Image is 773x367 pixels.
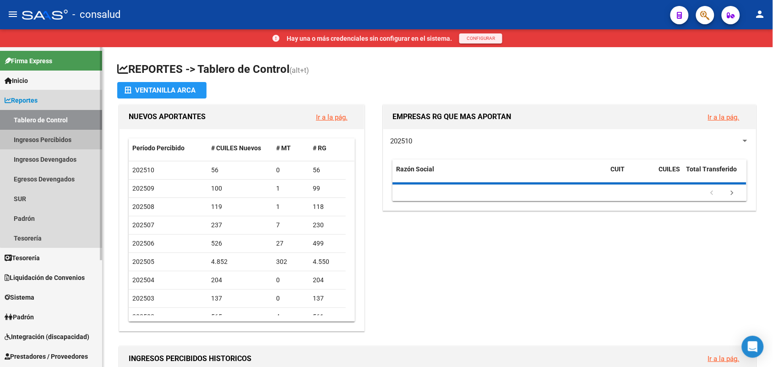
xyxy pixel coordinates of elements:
[211,257,269,267] div: 4.852
[708,355,740,363] a: Ir a la pág.
[313,144,327,152] span: # RG
[607,159,655,190] datatable-header-cell: CUIT
[5,76,28,86] span: Inicio
[211,293,269,304] div: 137
[129,138,207,158] datatable-header-cell: Período Percibido
[5,332,89,342] span: Integración (discapacidad)
[211,183,269,194] div: 100
[701,350,747,367] button: Ir a la pág.
[211,275,269,285] div: 204
[132,295,154,302] span: 202503
[313,238,342,249] div: 499
[5,273,85,283] span: Liquidación de Convenios
[686,165,737,173] span: Total Transferido
[276,312,305,322] div: 4
[5,351,88,362] span: Prestadores / Proveedores
[287,33,452,44] p: Hay una o más credenciales sin configurar en el sistema.
[313,312,342,322] div: 561
[276,293,305,304] div: 0
[276,275,305,285] div: 0
[755,9,766,20] mat-icon: person
[701,109,747,126] button: Ir a la pág.
[459,33,502,44] button: CONFIGURAR
[276,220,305,230] div: 7
[129,354,251,363] span: INGRESOS PERCIBIDOS HISTORICOS
[132,276,154,284] span: 202504
[132,258,154,265] span: 202505
[276,238,305,249] div: 27
[211,144,261,152] span: # CUILES Nuevos
[132,240,154,247] span: 202506
[276,257,305,267] div: 302
[390,137,412,145] span: 202510
[309,109,355,126] button: Ir a la pág.
[313,293,342,304] div: 137
[682,159,746,190] datatable-header-cell: Total Transferido
[211,202,269,212] div: 119
[132,221,154,229] span: 202507
[276,202,305,212] div: 1
[313,275,342,285] div: 204
[5,95,38,105] span: Reportes
[742,336,764,358] div: Open Intercom Messenger
[132,166,154,174] span: 202510
[207,138,272,158] datatable-header-cell: # CUILES Nuevos
[467,36,495,41] span: CONFIGURAR
[316,113,348,121] a: Ir a la pág.
[313,257,342,267] div: 4.550
[276,183,305,194] div: 1
[132,203,154,210] span: 202508
[211,220,269,230] div: 237
[655,159,682,190] datatable-header-cell: CUILES
[392,159,607,190] datatable-header-cell: Razón Social
[72,5,120,25] span: - consalud
[309,138,346,158] datatable-header-cell: # RG
[703,188,721,198] a: go to previous page
[289,66,309,75] span: (alt+t)
[129,112,206,121] span: NUEVOS APORTANTES
[313,183,342,194] div: 99
[276,165,305,175] div: 0
[396,165,434,173] span: Razón Social
[659,165,680,173] span: CUILES
[117,62,758,78] h1: REPORTES -> Tablero de Control
[5,292,34,302] span: Sistema
[211,238,269,249] div: 526
[708,113,740,121] a: Ir a la pág.
[211,312,269,322] div: 565
[117,82,207,99] button: Ventanilla ARCA
[132,185,154,192] span: 202509
[125,82,199,99] div: Ventanilla ARCA
[272,138,309,158] datatable-header-cell: # MT
[313,220,342,230] div: 230
[610,165,625,173] span: CUIT
[211,165,269,175] div: 56
[132,313,154,320] span: 202502
[7,9,18,20] mat-icon: menu
[392,112,511,121] span: EMPRESAS RG QUE MAS APORTAN
[276,144,291,152] span: # MT
[313,202,342,212] div: 118
[5,56,52,66] span: Firma Express
[5,312,34,322] span: Padrón
[724,188,741,198] a: go to next page
[132,144,185,152] span: Período Percibido
[313,165,342,175] div: 56
[5,253,40,263] span: Tesorería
